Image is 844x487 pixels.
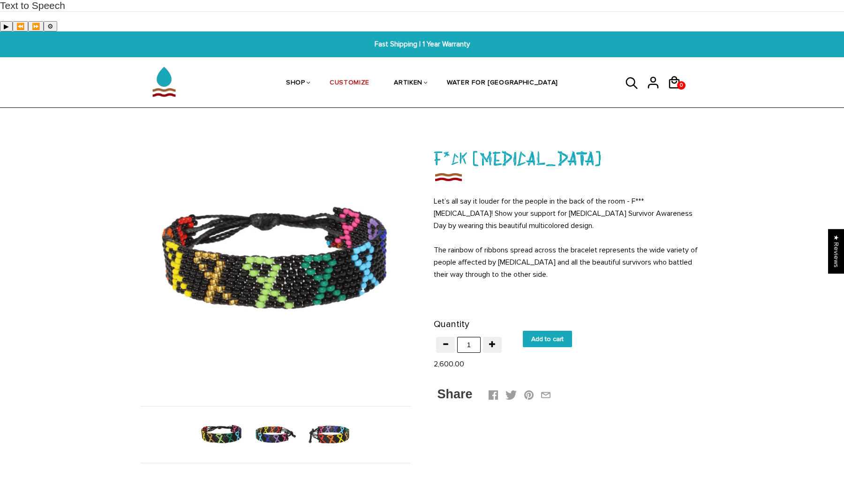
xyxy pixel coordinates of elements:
button: Settings [44,21,57,31]
button: Forward [28,21,44,31]
a: WATER FOR [GEOGRAPHIC_DATA] [447,59,558,108]
button: Previous [13,21,28,31]
span: Share [437,387,473,401]
span: 2,600.00 [434,359,464,369]
a: SHOP [286,59,305,108]
img: F*ck Cancer [141,127,410,396]
h1: F*ck [MEDICAL_DATA] [434,145,703,170]
a: 0 [667,92,688,94]
img: F*ck Cancer [197,411,246,459]
img: F*ck Cancer [434,170,463,183]
div: Page 1 [434,195,703,281]
label: Quantity [434,317,469,332]
input: Add to cart [523,331,572,347]
img: F*ck Cancer [305,411,354,459]
span: 0 [678,79,685,92]
span: Fast Shipping | 1 Year Warranty [259,39,585,50]
div: Click to open Judge.me floating reviews tab [828,229,844,274]
p: The rainbow of ribbons spread across the bracelet represents the wide variety of people affected ... [434,244,703,281]
a: ARTIKEN [394,59,422,108]
a: CUSTOMIZE [330,59,369,108]
p: Let’s all say it louder for the people in the back of the room - F*** [MEDICAL_DATA]! Show your s... [434,195,703,232]
img: F*ck Cancer [251,411,300,459]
